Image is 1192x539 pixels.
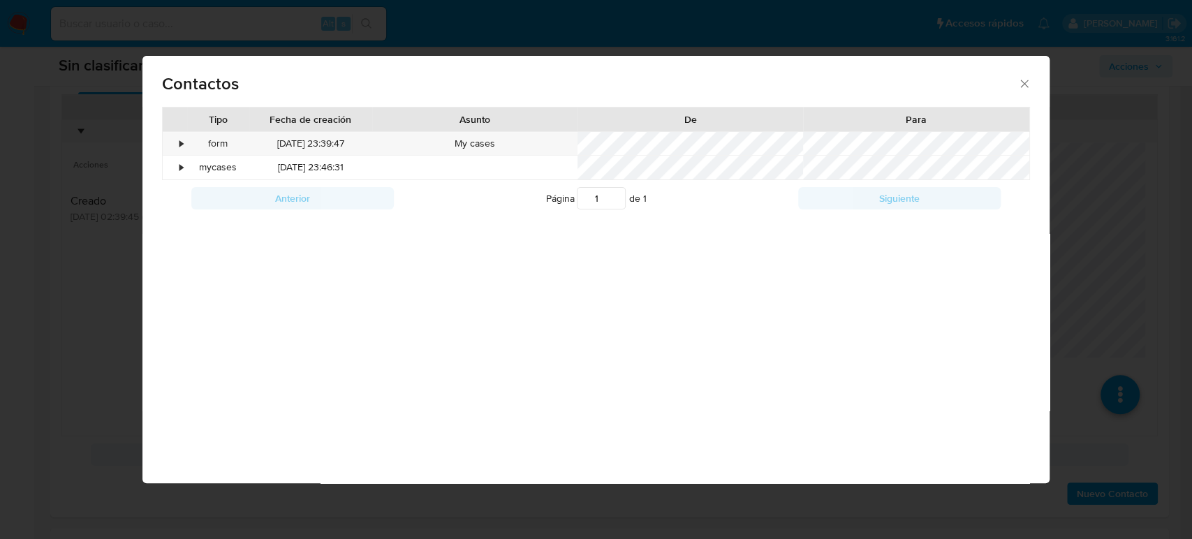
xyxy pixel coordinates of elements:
div: form [187,132,249,156]
div: Asunto [382,112,568,126]
div: mycases [187,156,249,179]
div: De [587,112,793,126]
button: Siguiente [798,187,1001,209]
div: Para [813,112,1019,126]
div: • [179,137,183,151]
div: [DATE] 23:46:31 [249,156,372,179]
button: close [1017,77,1030,89]
span: 1 [642,191,646,205]
div: [DATE] 23:39:47 [249,132,372,156]
span: Contactos [162,75,1017,92]
span: Página de [545,187,646,209]
div: Tipo [197,112,239,126]
div: My cases [372,132,577,156]
div: • [179,161,183,175]
button: Anterior [191,187,394,209]
div: Fecha de creación [259,112,362,126]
